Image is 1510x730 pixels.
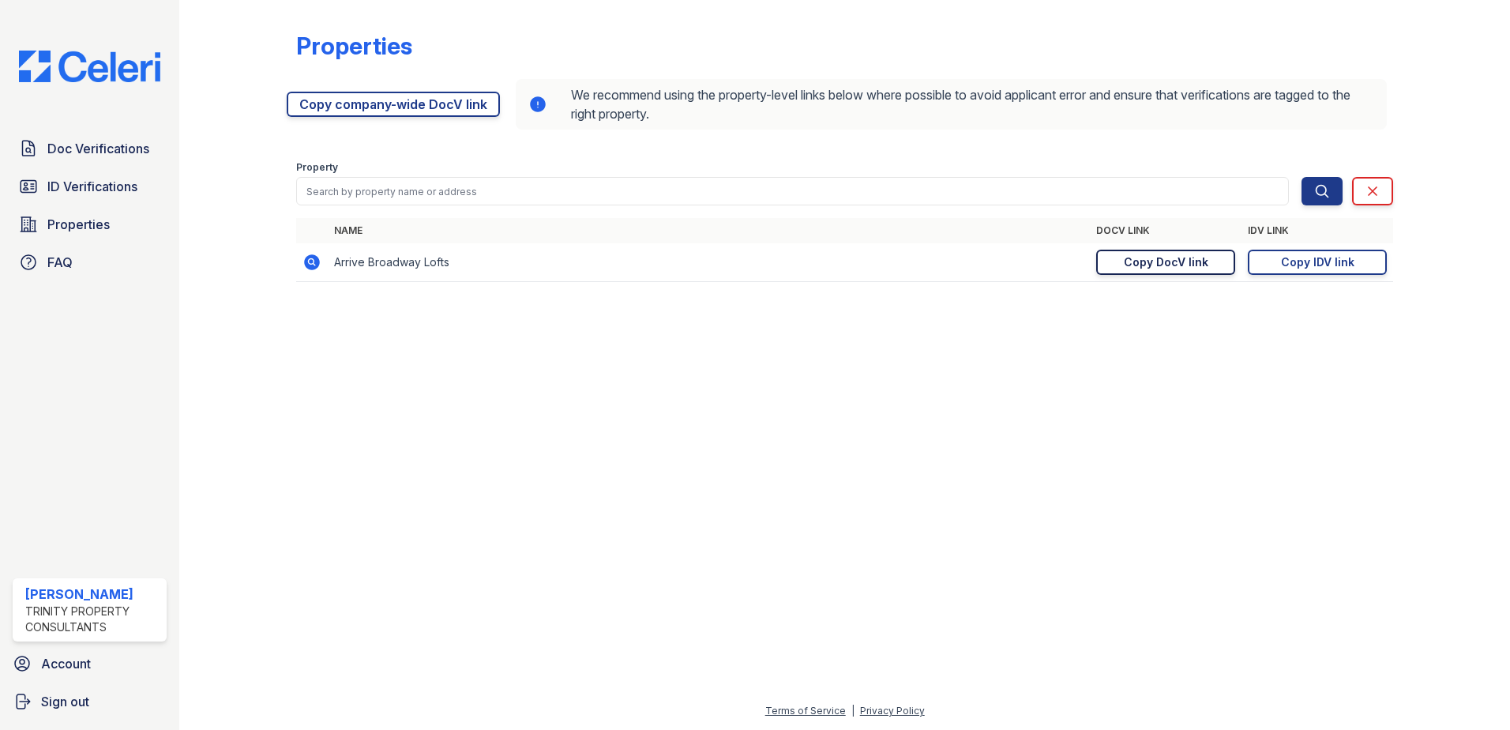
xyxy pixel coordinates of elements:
div: [PERSON_NAME] [25,585,160,604]
a: Sign out [6,686,173,717]
a: ID Verifications [13,171,167,202]
div: Copy IDV link [1281,254,1354,270]
a: Privacy Policy [860,705,925,717]
div: Properties [296,32,412,60]
th: Name [328,218,1090,243]
a: Account [6,648,173,679]
div: We recommend using the property-level links below where possible to avoid applicant error and ens... [516,79,1387,130]
th: DocV Link [1090,218,1241,243]
img: CE_Logo_Blue-a8612792a0a2168367f1c8372b55b34899dd931a85d93a1a3d3e32e68fde9ad4.png [6,51,173,82]
a: Doc Verifications [13,133,167,164]
span: Doc Verifications [47,139,149,158]
span: FAQ [47,253,73,272]
a: Copy DocV link [1096,250,1235,275]
td: Arrive Broadway Lofts [328,243,1090,282]
a: Terms of Service [765,705,846,717]
div: Trinity Property Consultants [25,604,160,635]
a: FAQ [13,246,167,278]
input: Search by property name or address [296,177,1289,205]
a: Copy IDV link [1248,250,1387,275]
th: IDV Link [1241,218,1393,243]
div: Copy DocV link [1124,254,1208,270]
a: Copy company-wide DocV link [287,92,500,117]
span: ID Verifications [47,177,137,196]
span: Properties [47,215,110,234]
span: Sign out [41,692,89,711]
label: Property [296,161,338,174]
span: Account [41,654,91,673]
a: Properties [13,209,167,240]
div: | [851,705,855,717]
